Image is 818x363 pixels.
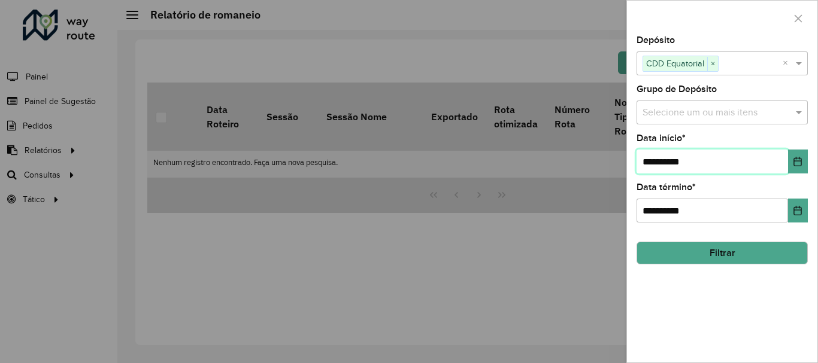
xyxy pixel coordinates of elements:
[637,180,696,194] label: Data término
[643,56,707,71] span: CDD Equatorial
[707,57,718,71] span: ×
[788,150,808,173] button: Choose Date
[637,131,686,145] label: Data início
[783,56,793,71] span: Clear all
[637,33,675,47] label: Depósito
[637,82,717,96] label: Grupo de Depósito
[788,199,808,222] button: Choose Date
[637,242,808,264] button: Filtrar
